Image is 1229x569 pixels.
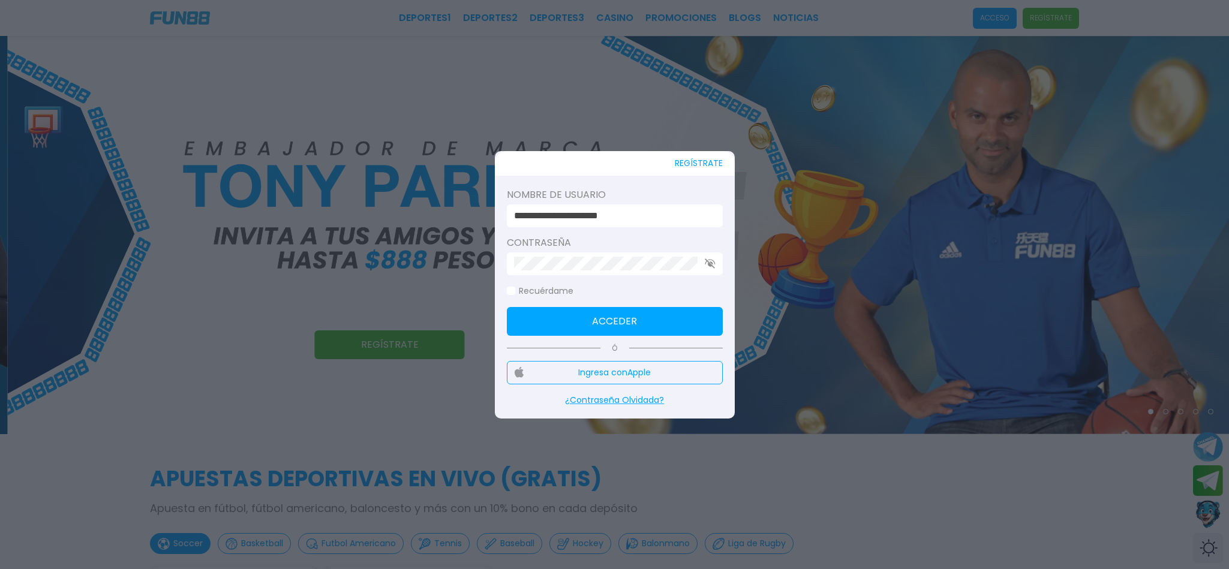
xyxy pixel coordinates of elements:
button: REGÍSTRATE [675,151,723,176]
p: Ó [507,343,723,354]
p: ¿Contraseña Olvidada? [507,394,723,407]
label: Recuérdame [507,285,573,297]
button: Acceder [507,307,723,336]
label: Nombre de usuario [507,188,723,202]
button: Ingresa conApple [507,361,723,384]
label: Contraseña [507,236,723,250]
